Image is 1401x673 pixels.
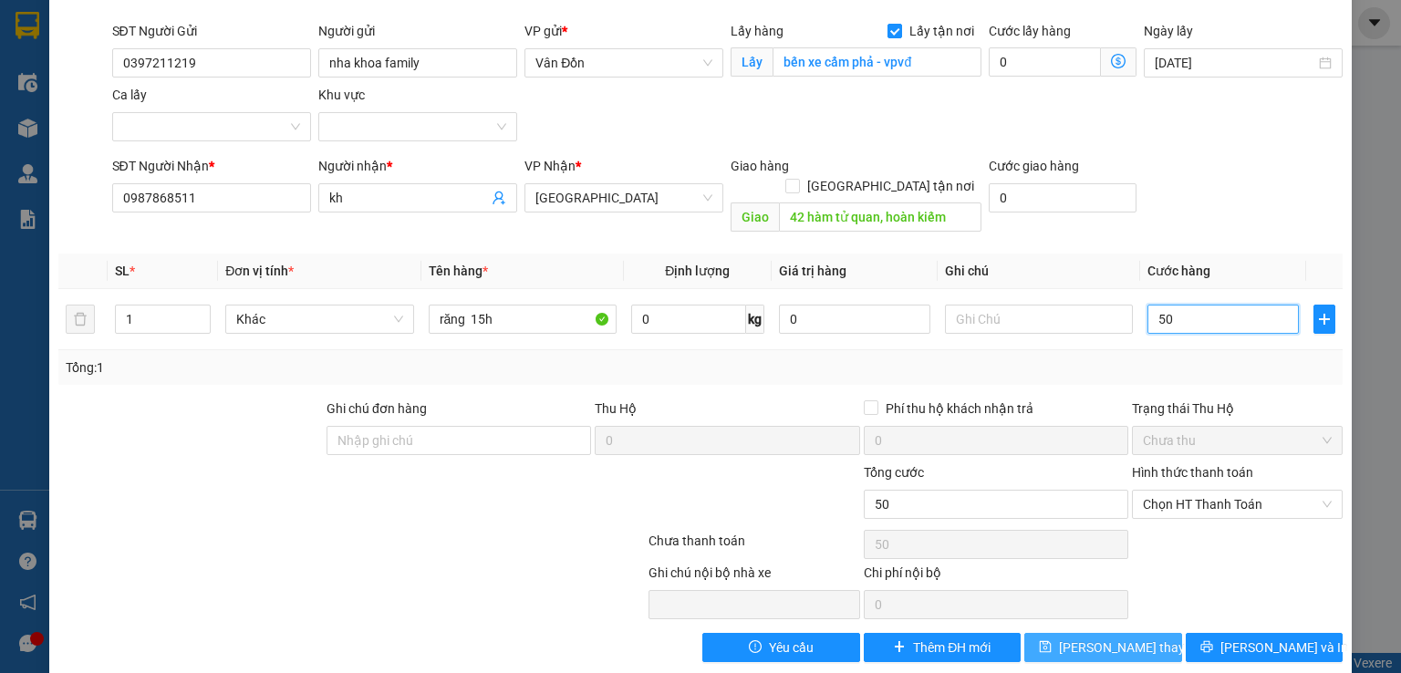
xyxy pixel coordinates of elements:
div: Chưa thanh toán [647,531,861,563]
label: Cước giao hàng [989,159,1079,173]
span: save [1039,640,1052,655]
th: Ghi chú [938,254,1140,289]
span: Cước hàng [1147,264,1210,278]
input: Cước lấy hàng [989,47,1101,77]
span: Lấy hàng [731,24,784,38]
span: Giao hàng [731,159,789,173]
button: printer[PERSON_NAME] và In [1186,633,1344,662]
button: plus [1313,305,1335,334]
label: Hình thức thanh toán [1132,465,1253,480]
button: delete [66,305,95,334]
input: Ngày lấy [1155,53,1315,73]
div: SĐT Người Nhận [112,156,311,176]
span: Tên hàng [429,264,488,278]
span: Thu Hộ [595,401,637,416]
input: Ghi chú đơn hàng [327,426,591,455]
span: dollar-circle [1111,54,1126,68]
span: kg [746,305,764,334]
div: Tổng: 1 [66,357,542,378]
span: Giá trị hàng [779,264,846,278]
input: VD: Bàn, Ghế [429,305,617,334]
span: SL [115,264,130,278]
span: Hà Nội [535,184,712,212]
div: Chi phí nội bộ [864,563,1128,590]
input: Ghi Chú [945,305,1133,334]
span: printer [1200,640,1213,655]
div: VP gửi [524,21,723,41]
button: save[PERSON_NAME] thay đổi [1024,633,1182,662]
div: Người nhận [318,156,517,176]
label: Ca lấy [112,88,147,102]
span: [PERSON_NAME] và In [1220,637,1348,657]
span: Chọn HT Thanh Toán [1143,491,1332,518]
div: Người gửi [318,21,517,41]
span: Giao [731,202,779,232]
span: Chưa thu [1143,427,1332,454]
span: exclamation-circle [749,640,762,655]
span: Vân Đồn [535,49,712,77]
button: exclamation-circleYêu cầu [702,633,860,662]
span: Định lượng [665,264,730,278]
span: VP Nhận [524,159,576,173]
span: user-add [492,191,506,205]
span: plus [893,640,906,655]
label: Ghi chú đơn hàng [327,401,427,416]
label: Ngày lấy [1144,24,1193,38]
span: Phí thu hộ khách nhận trả [878,399,1041,419]
span: plus [1314,312,1334,326]
input: Lấy tận nơi [773,47,981,77]
label: Cước lấy hàng [989,24,1071,38]
div: Trạng thái Thu Hộ [1132,399,1343,419]
span: Lấy [731,47,773,77]
div: Khu vực [318,85,517,105]
span: Đơn vị tính [225,264,294,278]
span: Thêm ĐH mới [913,637,991,657]
div: Ghi chú nội bộ nhà xe [649,563,859,590]
span: [GEOGRAPHIC_DATA] tận nơi [800,176,981,196]
span: [PERSON_NAME] thay đổi [1059,637,1205,657]
input: Dọc đường [779,202,981,232]
button: plusThêm ĐH mới [864,633,1022,662]
div: SĐT Người Gửi [112,21,311,41]
span: Tổng cước [864,465,924,480]
span: Lấy tận nơi [902,21,981,41]
span: Khác [236,305,402,333]
span: Yêu cầu [769,637,814,657]
input: Cước giao hàng [989,183,1136,212]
